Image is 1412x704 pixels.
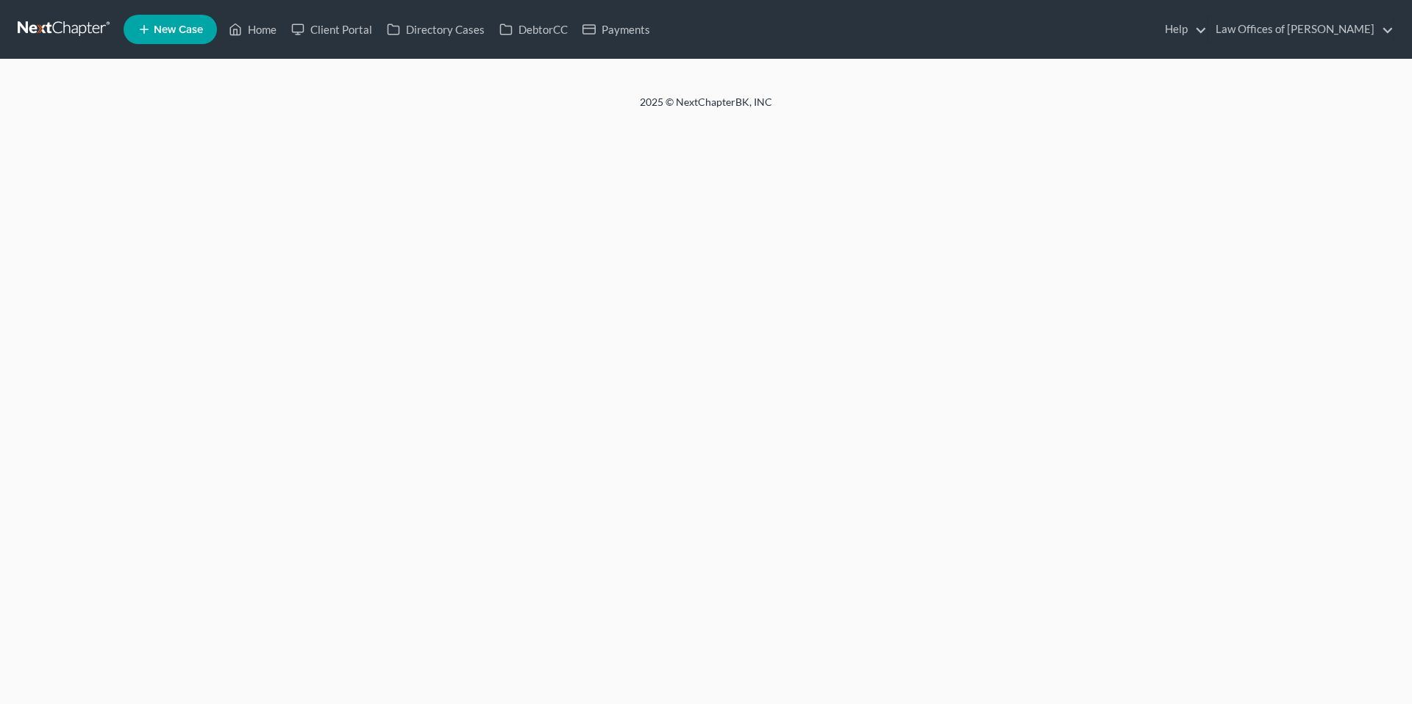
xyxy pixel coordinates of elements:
[284,16,379,43] a: Client Portal
[379,16,492,43] a: Directory Cases
[575,16,657,43] a: Payments
[124,15,217,44] new-legal-case-button: New Case
[287,95,1125,121] div: 2025 © NextChapterBK, INC
[1158,16,1207,43] a: Help
[1208,16,1394,43] a: Law Offices of [PERSON_NAME]
[221,16,284,43] a: Home
[492,16,575,43] a: DebtorCC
